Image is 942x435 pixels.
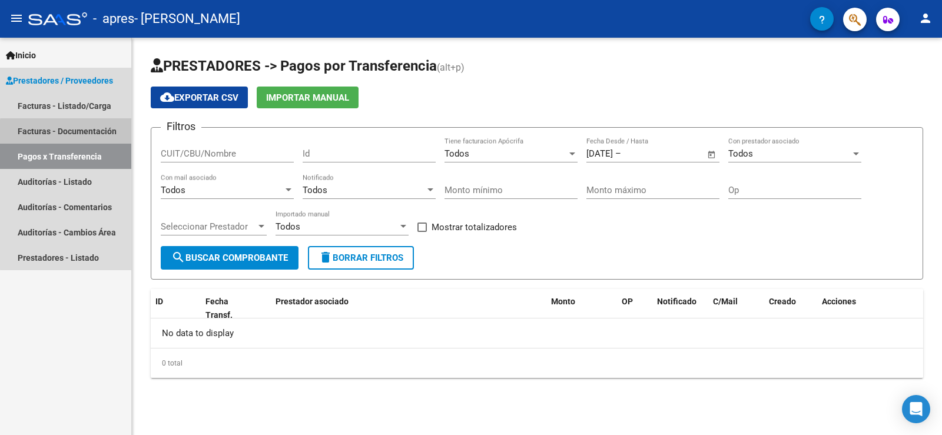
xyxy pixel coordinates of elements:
[151,289,201,328] datatable-header-cell: ID
[445,148,469,159] span: Todos
[151,58,437,74] span: PRESTADORES -> Pagos por Transferencia
[161,221,256,232] span: Seleccionar Prestador
[769,297,796,306] span: Creado
[276,297,349,306] span: Prestador asociado
[151,348,923,378] div: 0 total
[817,289,923,328] datatable-header-cell: Acciones
[151,318,923,348] div: No data to display
[764,289,817,328] datatable-header-cell: Creado
[9,11,24,25] mat-icon: menu
[201,289,254,328] datatable-header-cell: Fecha Transf.
[437,62,465,73] span: (alt+p)
[205,297,233,320] span: Fecha Transf.
[551,297,575,306] span: Monto
[705,148,719,161] button: Open calendar
[161,246,298,270] button: Buscar Comprobante
[160,92,238,103] span: Exportar CSV
[93,6,134,32] span: - apres
[6,49,36,62] span: Inicio
[155,297,163,306] span: ID
[432,220,517,234] span: Mostrar totalizadores
[266,92,349,103] span: Importar Manual
[713,297,738,306] span: C/Mail
[822,297,856,306] span: Acciones
[171,253,288,263] span: Buscar Comprobante
[257,87,359,108] button: Importar Manual
[6,74,113,87] span: Prestadores / Proveedores
[134,6,240,32] span: - [PERSON_NAME]
[586,148,613,159] input: Fecha inicio
[276,221,300,232] span: Todos
[623,148,681,159] input: Fecha fin
[902,395,930,423] div: Open Intercom Messenger
[171,250,185,264] mat-icon: search
[615,148,621,159] span: –
[652,289,708,328] datatable-header-cell: Notificado
[728,148,753,159] span: Todos
[622,297,633,306] span: OP
[657,297,696,306] span: Notificado
[617,289,652,328] datatable-header-cell: OP
[161,118,201,135] h3: Filtros
[319,253,403,263] span: Borrar Filtros
[546,289,617,328] datatable-header-cell: Monto
[708,289,764,328] datatable-header-cell: C/Mail
[151,87,248,108] button: Exportar CSV
[161,185,185,195] span: Todos
[160,90,174,104] mat-icon: cloud_download
[271,289,546,328] datatable-header-cell: Prestador asociado
[303,185,327,195] span: Todos
[308,246,414,270] button: Borrar Filtros
[918,11,933,25] mat-icon: person
[319,250,333,264] mat-icon: delete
